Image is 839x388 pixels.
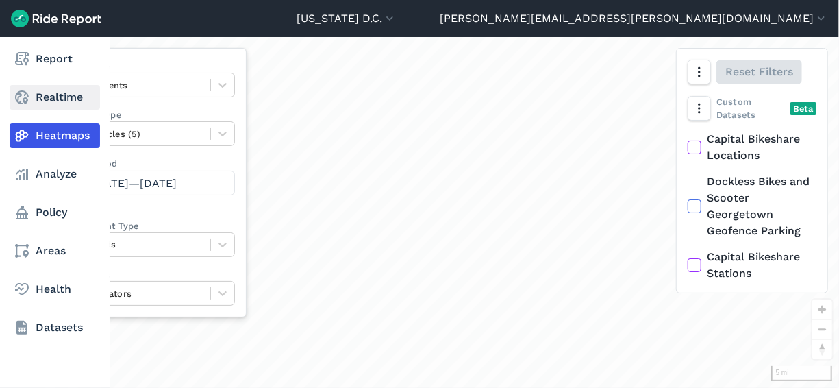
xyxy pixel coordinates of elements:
a: Analyze [10,162,100,186]
a: Report [10,47,100,71]
button: [PERSON_NAME][EMAIL_ADDRESS][PERSON_NAME][DOMAIN_NAME] [440,10,828,27]
div: Beta [790,102,816,115]
div: loading [44,37,839,388]
a: Datasets [10,315,100,340]
label: Curb Event Type [66,219,235,232]
label: Vehicle Type [66,108,235,121]
label: Data Period [66,157,235,170]
a: Policy [10,200,100,225]
img: Ride Report [11,10,101,27]
label: Capital Bikeshare Locations [688,131,816,164]
label: Operators [66,268,235,281]
div: Custom Datasets [688,95,816,121]
a: Areas [10,239,100,263]
button: Reset Filters [716,60,802,84]
label: Capital Bikeshare Stations [688,249,816,282]
a: Realtime [10,85,100,110]
a: Heatmaps [10,123,100,148]
span: Reset Filters [725,64,793,80]
label: Data Type [66,60,235,73]
label: Georgetown Bike Parking [688,291,816,324]
span: [DATE]—[DATE] [92,177,177,190]
label: Dockless Bikes and Scooter Georgetown Geofence Parking [688,173,816,239]
button: [US_STATE] D.C. [297,10,397,27]
button: [DATE]—[DATE] [66,171,235,195]
a: Health [10,277,100,302]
